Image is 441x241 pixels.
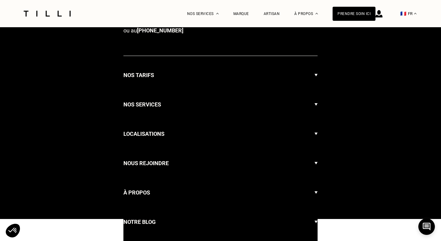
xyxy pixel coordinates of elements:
h3: Nous rejoindre [123,159,169,168]
h3: Nos tarifs [123,71,154,80]
a: Artisan [264,12,280,16]
h3: Nos services [123,100,161,109]
img: Flèche menu déroulant [315,153,318,173]
h3: Localisations [123,129,164,139]
img: Flèche menu déroulant [315,95,318,115]
img: Flèche menu déroulant [315,124,318,144]
img: Menu déroulant à propos [315,13,318,14]
a: [PHONE_NUMBER] [137,27,183,34]
h3: À propos [123,188,150,197]
img: Menu déroulant [216,13,219,14]
a: Marque [233,12,249,16]
img: Flèche menu déroulant [315,212,318,232]
span: 🇫🇷 [400,11,406,17]
img: Flèche menu déroulant [315,183,318,203]
img: Flèche menu déroulant [315,65,318,85]
h3: Notre blog [123,217,156,227]
img: icône connexion [375,10,383,17]
a: Prendre soin ici [333,7,375,21]
img: Logo du service de couturière Tilli [21,11,73,17]
img: menu déroulant [414,13,417,14]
